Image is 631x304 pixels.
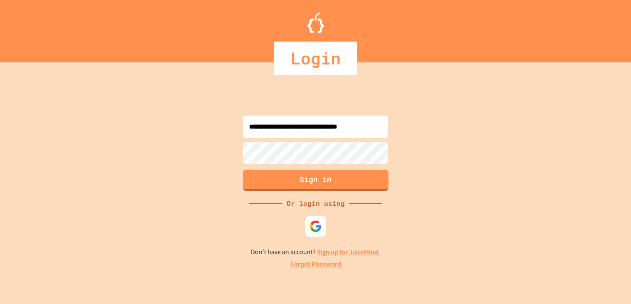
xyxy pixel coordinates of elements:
p: Don't have an account? [251,247,380,257]
a: Sign up for JuiceMind. [317,248,380,257]
img: Logo.svg [307,12,324,33]
div: Login [274,42,357,75]
a: Forgot Password [290,260,341,269]
button: Sign in [243,170,388,191]
div: Or login using [282,198,349,208]
img: google-icon.svg [309,220,322,232]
